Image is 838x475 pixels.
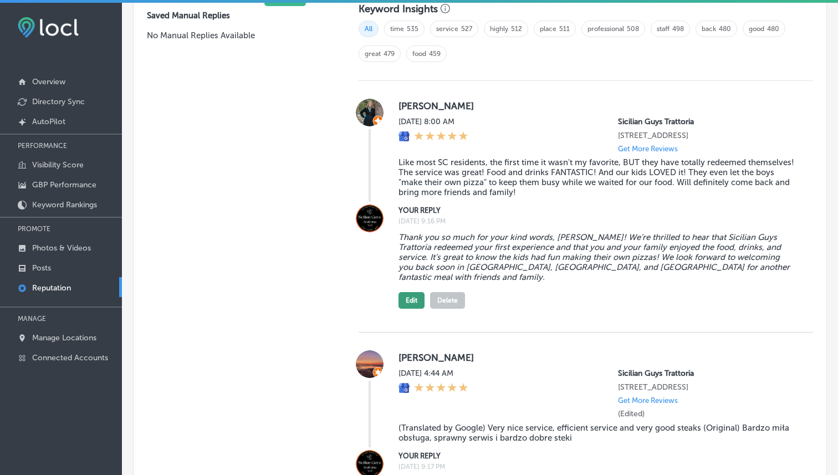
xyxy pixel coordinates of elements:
[32,243,91,253] p: Photos & Videos
[32,117,65,126] p: AutoPilot
[398,452,795,460] label: YOUR REPLY
[719,25,731,33] a: 480
[407,25,418,33] a: 535
[18,17,79,38] img: fda3e92497d09a02dc62c9cd864e3231.png
[398,232,795,282] blockquote: Thank you so much for your kind words, [PERSON_NAME]! We’re thrilled to hear that Sicilian Guys T...
[32,160,84,170] p: Visibility Score
[359,21,379,37] span: All
[767,25,779,33] a: 480
[461,25,472,33] a: 527
[32,283,71,293] p: Reputation
[398,206,795,214] label: YOUR REPLY
[398,292,425,309] button: Edit
[587,25,624,33] a: professional
[398,217,795,225] label: [DATE] 9:16 PM
[390,25,404,33] a: time
[490,25,508,33] a: highly
[414,131,468,143] div: 5 Stars
[398,157,795,197] blockquote: Like most SC residents, the first time it wasn't my favorite, BUT they have totally redeemed them...
[398,463,795,471] label: [DATE] 9:17 PM
[356,205,384,232] img: Image
[359,3,438,15] h3: Keyword Insights
[430,292,465,309] button: Delete
[672,25,684,33] a: 498
[32,97,85,106] p: Directory Sync
[511,25,522,33] a: 512
[657,25,670,33] a: staff
[429,50,441,58] a: 459
[618,369,795,378] p: Sicilian Guys Trattoria
[618,131,795,140] p: 9800 W Skye Canyon Park Dr Suite 190
[398,117,468,126] label: [DATE] 8:00 AM
[398,369,468,378] label: [DATE] 4:44 AM
[384,50,395,58] a: 479
[436,25,458,33] a: service
[702,25,716,33] a: back
[398,423,795,443] blockquote: (Translated by Google) Very nice service, efficient service and very good steaks (Original) Bardz...
[618,382,795,392] p: 9800 W Skye Canyon Park Dr Suite 190
[32,200,97,210] p: Keyword Rankings
[412,50,426,58] a: food
[32,180,96,190] p: GBP Performance
[618,396,678,405] p: Get More Reviews
[32,263,51,273] p: Posts
[32,333,96,343] p: Manage Locations
[559,25,570,33] a: 511
[365,50,381,58] a: great
[398,100,795,111] label: [PERSON_NAME]
[540,25,556,33] a: place
[147,11,323,21] label: Saved Manual Replies
[618,145,678,153] p: Get More Reviews
[627,25,639,33] a: 508
[32,77,65,86] p: Overview
[618,117,795,126] p: Sicilian Guys Trattoria
[147,29,323,42] p: No Manual Replies Available
[414,382,468,395] div: 5 Stars
[32,353,108,362] p: Connected Accounts
[398,352,795,363] label: [PERSON_NAME]
[749,25,764,33] a: good
[618,409,645,418] label: (Edited)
